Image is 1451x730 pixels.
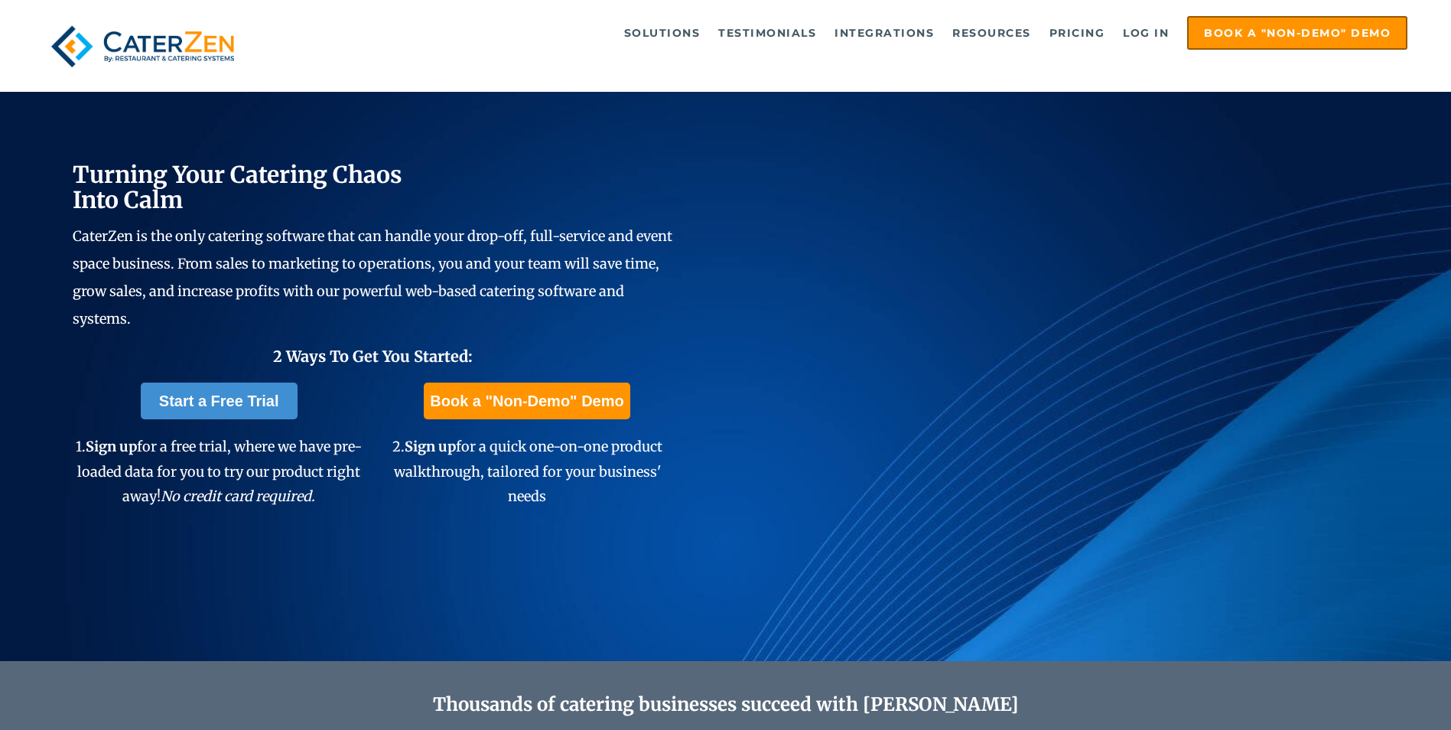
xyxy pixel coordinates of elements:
span: Sign up [86,438,137,455]
a: Integrations [827,18,942,48]
iframe: Help widget launcher [1315,670,1434,713]
a: Book a "Non-Demo" Demo [1187,16,1407,50]
a: Book a "Non-Demo" Demo [424,383,630,419]
em: No credit card required. [161,487,315,505]
a: Testimonials [711,18,824,48]
span: 2. for a quick one-on-one product walkthrough, tailored for your business' needs [392,438,662,505]
a: Start a Free Trial [141,383,298,419]
span: Turning Your Catering Chaos Into Calm [73,160,402,214]
span: Sign up [405,438,456,455]
div: Navigation Menu [277,16,1407,50]
a: Log in [1115,18,1176,48]
h2: Thousands of catering businesses succeed with [PERSON_NAME] [145,694,1306,716]
a: Pricing [1042,18,1113,48]
span: CaterZen is the only catering software that can handle your drop-off, full-service and event spac... [73,227,672,328]
img: caterzen [44,16,242,77]
span: 2 Ways To Get You Started: [273,347,473,366]
a: Solutions [617,18,708,48]
span: 1. for a free trial, where we have pre-loaded data for you to try our product right away! [76,438,362,505]
a: Resources [945,18,1039,48]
